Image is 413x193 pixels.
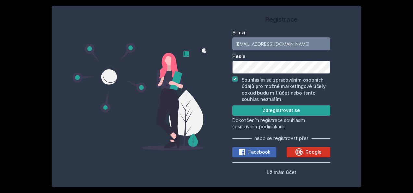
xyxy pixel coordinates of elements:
button: Už mám účet [267,168,296,176]
button: Google [287,147,331,157]
label: Souhlasím se zpracováním osobních údajů pro možné marketingové účely dokud budu mít účet nebo ten... [242,77,326,102]
span: nebo se registrovat přes [254,135,309,142]
button: Zaregistrovat se [232,105,330,116]
a: smluvními podmínkami [238,124,284,129]
label: Heslo [232,53,330,59]
label: E-mail [232,30,330,36]
h1: Registrace [232,15,330,24]
button: Facebook [232,147,276,157]
input: Tvoje e-mailová adresa [232,37,330,50]
p: Dokončením registrace souhlasím se . [232,117,330,130]
span: Už mám účet [267,169,296,175]
span: Google [305,149,322,155]
span: Facebook [248,149,270,155]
